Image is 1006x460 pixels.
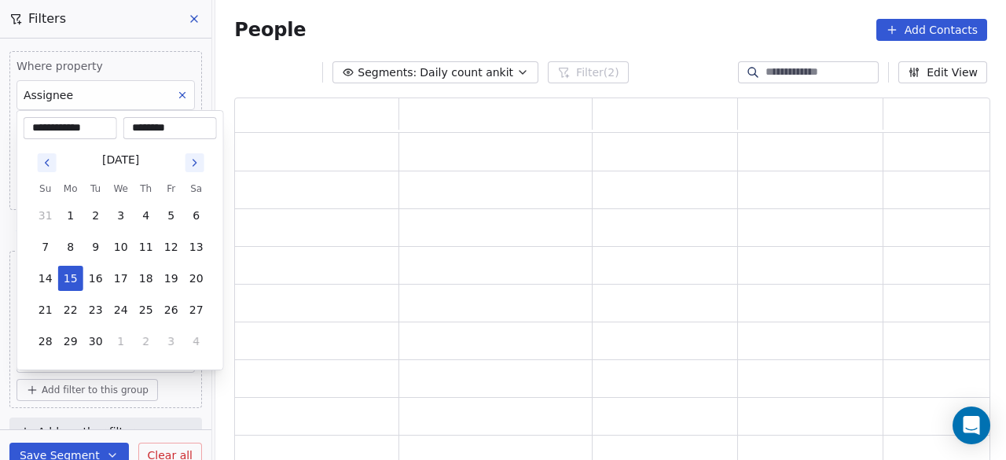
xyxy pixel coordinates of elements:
button: 17 [108,266,134,291]
button: 21 [33,297,58,322]
button: 11 [134,234,159,259]
button: 26 [159,297,184,322]
th: Monday [58,181,83,197]
button: Go to next month [184,152,206,174]
button: 4 [184,329,209,354]
th: Sunday [33,181,58,197]
button: 4 [134,203,159,228]
button: 13 [184,234,209,259]
button: 29 [58,329,83,354]
button: 7 [33,234,58,259]
button: 22 [58,297,83,322]
button: 1 [108,329,134,354]
button: 1 [58,203,83,228]
button: 3 [159,329,184,354]
th: Friday [159,181,184,197]
th: Thursday [134,181,159,197]
button: 23 [83,297,108,322]
button: 19 [159,266,184,291]
button: 9 [83,234,108,259]
button: 18 [134,266,159,291]
button: 10 [108,234,134,259]
th: Tuesday [83,181,108,197]
button: 24 [108,297,134,322]
button: 6 [184,203,209,228]
button: 14 [33,266,58,291]
button: 12 [159,234,184,259]
button: 31 [33,203,58,228]
button: 2 [134,329,159,354]
button: 8 [58,234,83,259]
button: 5 [159,203,184,228]
button: 28 [33,329,58,354]
button: 25 [134,297,159,322]
div: [DATE] [102,152,139,168]
th: Wednesday [108,181,134,197]
button: 15 [58,266,83,291]
button: 3 [108,203,134,228]
button: Go to previous month [36,152,58,174]
button: 27 [184,297,209,322]
button: 20 [184,266,209,291]
button: 16 [83,266,108,291]
button: 2 [83,203,108,228]
button: 30 [83,329,108,354]
th: Saturday [184,181,209,197]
